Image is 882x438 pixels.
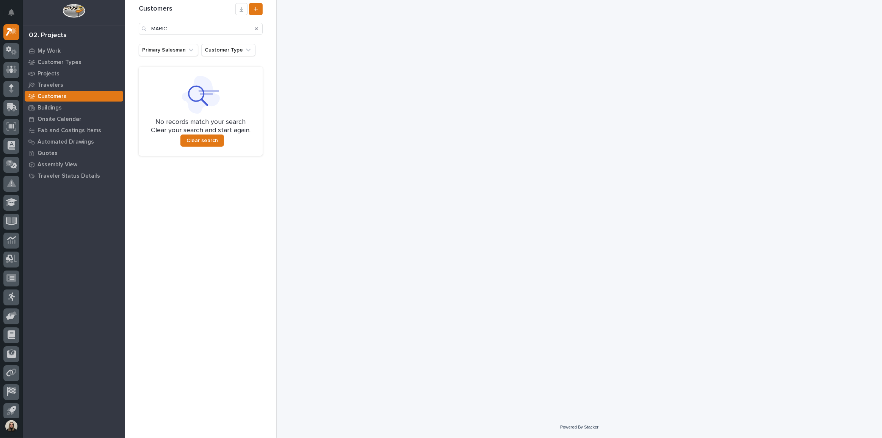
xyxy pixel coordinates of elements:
[38,70,60,77] p: Projects
[38,127,101,134] p: Fab and Coatings Items
[139,23,263,35] input: Search
[38,93,67,100] p: Customers
[38,116,81,123] p: Onsite Calendar
[3,418,19,434] button: users-avatar
[23,91,125,102] a: Customers
[38,59,81,66] p: Customer Types
[38,161,77,168] p: Assembly View
[29,31,67,40] div: 02. Projects
[23,56,125,68] a: Customer Types
[23,45,125,56] a: My Work
[201,44,255,56] button: Customer Type
[38,173,100,180] p: Traveler Status Details
[23,102,125,113] a: Buildings
[23,159,125,170] a: Assembly View
[23,79,125,91] a: Travelers
[23,113,125,125] a: Onsite Calendar
[63,4,85,18] img: Workspace Logo
[38,139,94,145] p: Automated Drawings
[151,127,251,135] p: Clear your search and start again.
[38,82,63,89] p: Travelers
[9,9,19,21] div: Notifications
[148,118,254,127] p: No records match your search
[38,150,58,157] p: Quotes
[23,147,125,159] a: Quotes
[23,68,125,79] a: Projects
[139,5,235,13] h1: Customers
[3,5,19,20] button: Notifications
[38,48,61,55] p: My Work
[23,170,125,181] a: Traveler Status Details
[180,135,224,147] button: Clear search
[23,125,125,136] a: Fab and Coatings Items
[139,44,198,56] button: Primary Salesman
[23,136,125,147] a: Automated Drawings
[38,105,62,111] p: Buildings
[560,425,598,429] a: Powered By Stacker
[186,137,218,144] span: Clear search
